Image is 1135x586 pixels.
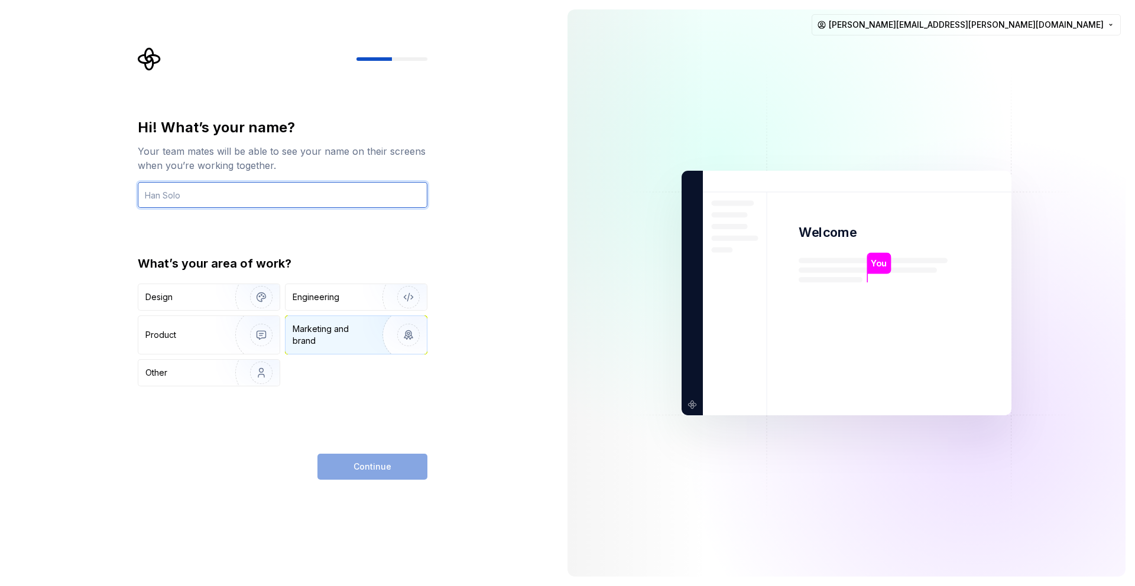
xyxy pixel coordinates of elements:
div: Other [145,367,167,379]
p: You [871,257,887,270]
div: Product [145,329,176,341]
div: Your team mates will be able to see your name on their screens when you’re working together. [138,144,427,172]
div: Marketing and brand [293,323,372,347]
div: What’s your area of work? [138,255,427,272]
span: [PERSON_NAME][EMAIL_ADDRESS][PERSON_NAME][DOMAIN_NAME] [829,19,1104,31]
input: Han Solo [138,182,427,208]
svg: Supernova Logo [138,47,161,71]
div: Design [145,291,173,303]
div: Engineering [293,291,339,303]
p: Welcome [799,224,857,241]
div: Hi! What’s your name? [138,118,427,137]
button: [PERSON_NAME][EMAIL_ADDRESS][PERSON_NAME][DOMAIN_NAME] [812,14,1121,35]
